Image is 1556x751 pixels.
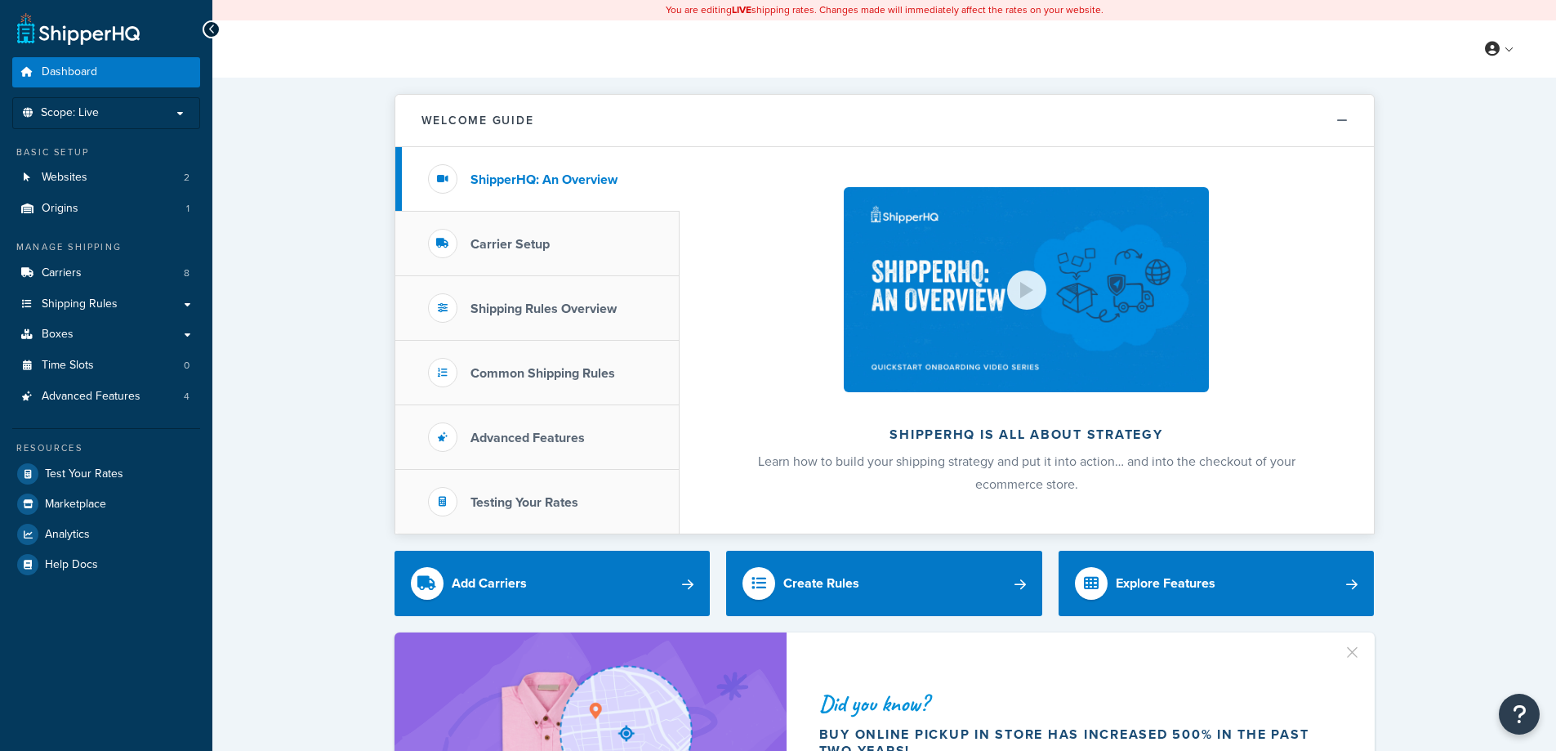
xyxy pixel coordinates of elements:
[12,194,200,224] a: Origins1
[42,65,97,79] span: Dashboard
[184,266,189,280] span: 8
[470,495,578,510] h3: Testing Your Rates
[42,390,140,404] span: Advanced Features
[186,202,189,216] span: 1
[45,528,90,542] span: Analytics
[723,427,1331,442] h2: ShipperHQ is all about strategy
[395,551,711,616] a: Add Carriers
[12,489,200,519] a: Marketplace
[732,2,751,17] b: LIVE
[819,692,1335,715] div: Did you know?
[12,351,200,381] a: Time Slots0
[470,302,617,316] h3: Shipping Rules Overview
[42,202,78,216] span: Origins
[470,431,585,445] h3: Advanced Features
[12,145,200,159] div: Basic Setup
[470,172,617,187] h3: ShipperHQ: An Overview
[45,498,106,512] span: Marketplace
[12,194,200,224] li: Origins
[758,452,1295,494] span: Learn how to build your shipping strategy and put it into action… and into the checkout of your e...
[184,390,189,404] span: 4
[42,266,82,280] span: Carriers
[12,520,200,549] a: Analytics
[1059,551,1375,616] a: Explore Features
[12,289,200,320] a: Shipping Rules
[726,551,1042,616] a: Create Rules
[42,359,94,373] span: Time Slots
[470,237,550,252] h3: Carrier Setup
[184,359,189,373] span: 0
[395,95,1374,147] button: Welcome Guide
[12,351,200,381] li: Time Slots
[42,297,118,311] span: Shipping Rules
[844,187,1208,392] img: ShipperHQ is all about strategy
[42,328,74,342] span: Boxes
[12,550,200,579] a: Help Docs
[12,163,200,193] li: Websites
[12,382,200,412] li: Advanced Features
[12,258,200,288] a: Carriers8
[41,106,99,120] span: Scope: Live
[452,572,527,595] div: Add Carriers
[1116,572,1215,595] div: Explore Features
[12,382,200,412] a: Advanced Features4
[12,240,200,254] div: Manage Shipping
[12,163,200,193] a: Websites2
[421,114,534,127] h2: Welcome Guide
[12,258,200,288] li: Carriers
[184,171,189,185] span: 2
[45,558,98,572] span: Help Docs
[470,366,615,381] h3: Common Shipping Rules
[45,467,123,481] span: Test Your Rates
[12,441,200,455] div: Resources
[12,57,200,87] a: Dashboard
[42,171,87,185] span: Websites
[783,572,859,595] div: Create Rules
[12,320,200,350] a: Boxes
[1499,694,1540,735] button: Open Resource Center
[12,459,200,489] a: Test Your Rates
